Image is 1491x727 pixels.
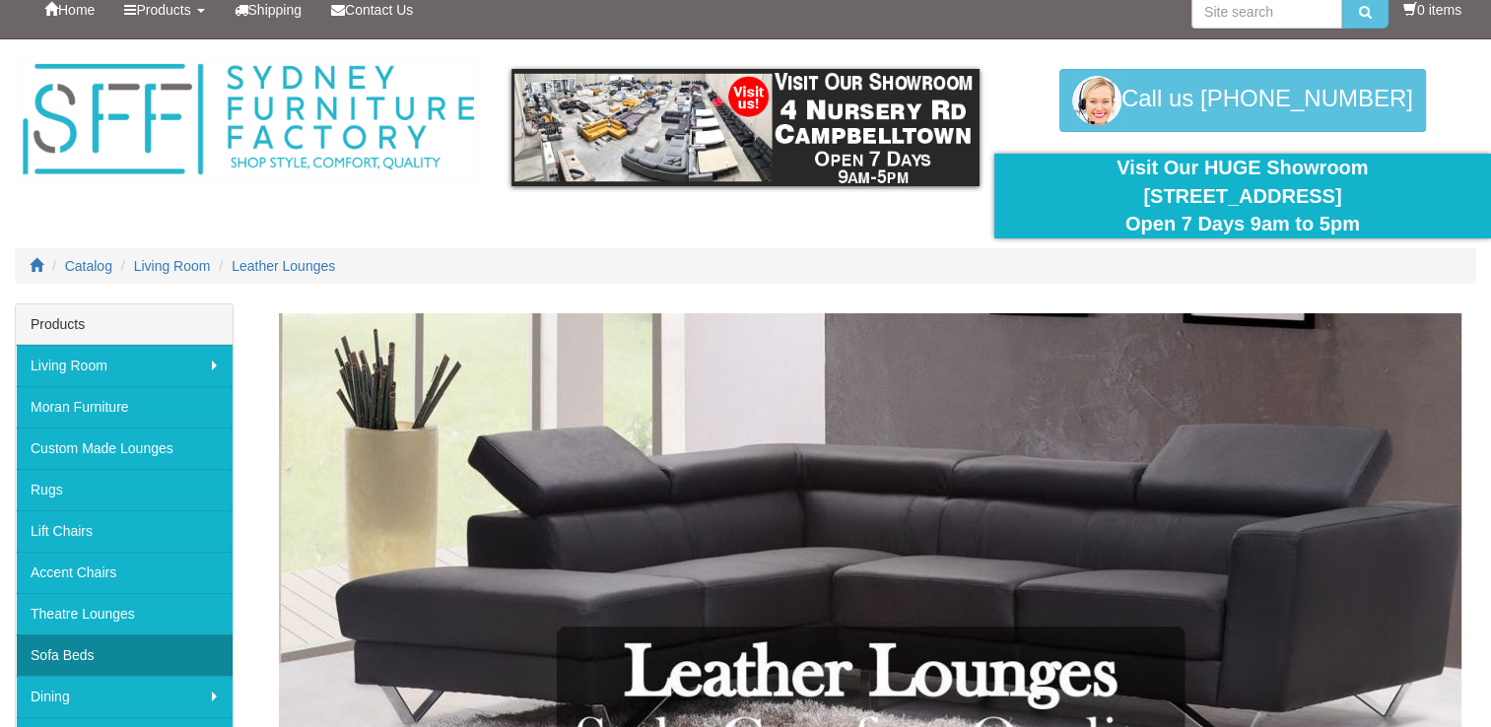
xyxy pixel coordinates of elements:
[16,676,233,717] a: Dining
[16,552,233,593] a: Accent Chairs
[16,593,233,634] a: Theatre Lounges
[16,510,233,552] a: Lift Chairs
[232,258,335,274] a: Leather Lounges
[16,345,233,386] a: Living Room
[16,304,233,345] div: Products
[16,634,233,676] a: Sofa Beds
[136,2,190,18] span: Products
[16,469,233,510] a: Rugs
[345,2,413,18] span: Contact Us
[16,386,233,428] a: Moran Furniture
[1009,154,1476,238] div: Visit Our HUGE Showroom [STREET_ADDRESS] Open 7 Days 9am to 5pm
[15,59,482,180] img: Sydney Furniture Factory
[134,258,211,274] a: Living Room
[16,428,233,469] a: Custom Made Lounges
[65,258,112,274] a: Catalog
[511,69,979,186] img: showroom.gif
[248,2,303,18] span: Shipping
[58,2,95,18] span: Home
